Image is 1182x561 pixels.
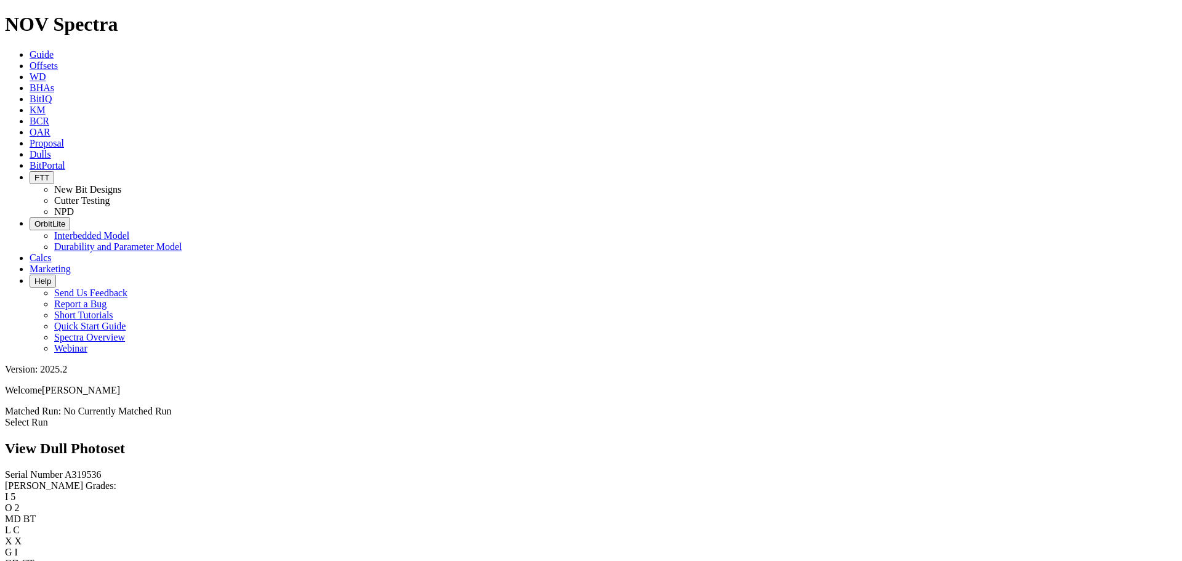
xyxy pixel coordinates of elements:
label: G [5,547,12,557]
a: Durability and Parameter Model [54,241,182,252]
a: Report a Bug [54,299,107,309]
a: Send Us Feedback [54,288,127,298]
a: BitIQ [30,94,52,104]
a: Offsets [30,60,58,71]
a: BitPortal [30,160,65,171]
span: I [15,547,18,557]
a: Proposal [30,138,64,148]
p: Welcome [5,385,1177,396]
label: MD [5,514,21,524]
span: Help [34,276,51,286]
button: Help [30,275,56,288]
a: BHAs [30,83,54,93]
a: NPD [54,206,74,217]
a: BCR [30,116,49,126]
div: Version: 2025.2 [5,364,1177,375]
a: Select Run [5,417,48,427]
a: Dulls [30,149,51,159]
a: New Bit Designs [54,184,121,195]
span: No Currently Matched Run [63,406,172,416]
span: OrbitLite [34,219,65,228]
span: A319536 [65,469,102,480]
span: BT [23,514,36,524]
a: WD [30,71,46,82]
a: Interbedded Model [54,230,129,241]
a: Marketing [30,264,71,274]
a: Spectra Overview [54,332,125,342]
a: Short Tutorials [54,310,113,320]
a: OAR [30,127,50,137]
h1: NOV Spectra [5,13,1177,36]
label: O [5,502,12,513]
span: [PERSON_NAME] [42,385,120,395]
button: OrbitLite [30,217,70,230]
label: I [5,491,8,502]
a: Cutter Testing [54,195,110,206]
span: FTT [34,173,49,182]
button: FTT [30,171,54,184]
label: L [5,525,10,535]
span: C [13,525,20,535]
a: Webinar [54,343,87,353]
a: Calcs [30,252,52,263]
span: X [15,536,22,546]
label: Serial Number [5,469,63,480]
h2: View Dull Photoset [5,440,1177,457]
a: KM [30,105,46,115]
a: Guide [30,49,54,60]
span: 2 [15,502,20,513]
div: [PERSON_NAME] Grades: [5,480,1177,491]
label: X [5,536,12,546]
span: Matched Run: [5,406,61,416]
a: Quick Start Guide [54,321,126,331]
span: 5 [10,491,15,502]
